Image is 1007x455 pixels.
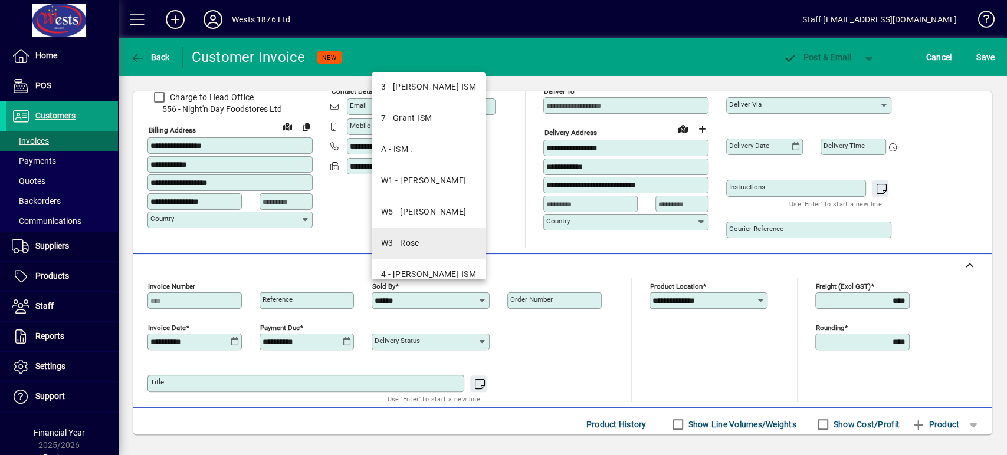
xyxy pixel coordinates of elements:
[372,165,486,196] mat-option: W1 - Judy
[693,120,711,139] button: Choose address
[260,324,300,332] mat-label: Payment due
[969,2,992,41] a: Knowledge Base
[976,52,981,62] span: S
[6,131,118,151] a: Invoices
[372,71,486,103] mat-option: 3 - David ISM
[510,295,553,304] mat-label: Order number
[381,174,467,187] div: W1 - [PERSON_NAME]
[816,324,844,332] mat-label: Rounding
[147,103,313,116] span: 556 - Night'n Day Foodstores Ltd
[729,100,762,108] mat-label: Deliver via
[375,337,420,345] mat-label: Delivery status
[544,87,575,95] mat-label: Deliver To
[372,259,486,290] mat-option: 4 - Shane ISM
[127,47,173,68] button: Back
[6,211,118,231] a: Communications
[6,171,118,191] a: Quotes
[35,51,57,60] span: Home
[976,48,995,67] span: ave
[6,151,118,171] a: Payments
[12,136,49,146] span: Invoices
[35,241,69,250] span: Suppliers
[156,9,194,30] button: Add
[148,324,186,332] mat-label: Invoice date
[729,141,769,150] mat-label: Delivery date
[35,331,64,341] span: Reports
[232,10,290,29] div: Wests 1876 Ltd
[6,191,118,211] a: Backorders
[6,262,118,291] a: Products
[686,418,796,430] label: Show Line Volumes/Weights
[35,81,51,90] span: POS
[372,103,486,134] mat-option: 7 - Grant ISM
[6,292,118,321] a: Staff
[911,415,959,434] span: Product
[372,227,486,259] mat-option: W3 - Rose
[6,41,118,71] a: Home
[6,352,118,381] a: Settings
[168,91,254,103] label: Charge to Head Office
[12,216,81,226] span: Communications
[130,52,170,62] span: Back
[381,112,432,124] div: 7 - Grant ISM
[388,392,480,405] mat-hint: Use 'Enter' to start a new line
[803,52,809,62] span: P
[372,196,486,227] mat-option: W5 - Kate
[923,47,955,68] button: Cancel
[350,101,367,110] mat-label: Email
[906,414,965,435] button: Product
[148,282,195,291] mat-label: Invoice number
[263,295,293,304] mat-label: Reference
[816,282,871,291] mat-label: Freight (excl GST)
[372,282,395,291] mat-label: Sold by
[777,47,857,68] button: Post & Email
[926,48,952,67] span: Cancel
[546,217,570,225] mat-label: Country
[194,9,232,30] button: Profile
[297,117,316,136] button: Copy to Delivery address
[35,301,54,311] span: Staff
[350,121,370,130] mat-label: Mobile
[802,10,957,29] div: Staff [EMAIL_ADDRESS][DOMAIN_NAME]
[789,197,882,210] mat-hint: Use 'Enter' to start a new line
[118,47,183,68] app-page-header-button: Back
[372,134,486,165] mat-option: A - ISM .
[35,391,65,401] span: Support
[6,382,118,411] a: Support
[729,225,783,233] mat-label: Courier Reference
[322,54,337,61] span: NEW
[150,378,164,386] mat-label: Title
[34,428,85,437] span: Financial Year
[35,271,69,281] span: Products
[582,414,651,435] button: Product History
[831,418,900,430] label: Show Cost/Profit
[650,282,703,291] mat-label: Product location
[824,141,865,150] mat-label: Delivery time
[783,52,851,62] span: ost & Email
[381,81,476,93] div: 3 - [PERSON_NAME] ISM
[6,322,118,351] a: Reports
[381,237,419,249] div: W3 - Rose
[381,268,476,281] div: 4 - [PERSON_NAME] ISM
[35,111,76,120] span: Customers
[973,47,998,68] button: Save
[35,361,65,371] span: Settings
[12,196,61,206] span: Backorders
[278,117,297,136] a: View on map
[729,183,765,191] mat-label: Instructions
[192,48,306,67] div: Customer Invoice
[12,176,45,186] span: Quotes
[674,119,693,138] a: View on map
[6,71,118,101] a: POS
[586,415,647,434] span: Product History
[381,206,467,218] div: W5 - [PERSON_NAME]
[6,232,118,261] a: Suppliers
[381,143,413,156] div: A - ISM .
[12,156,56,166] span: Payments
[150,215,174,223] mat-label: Country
